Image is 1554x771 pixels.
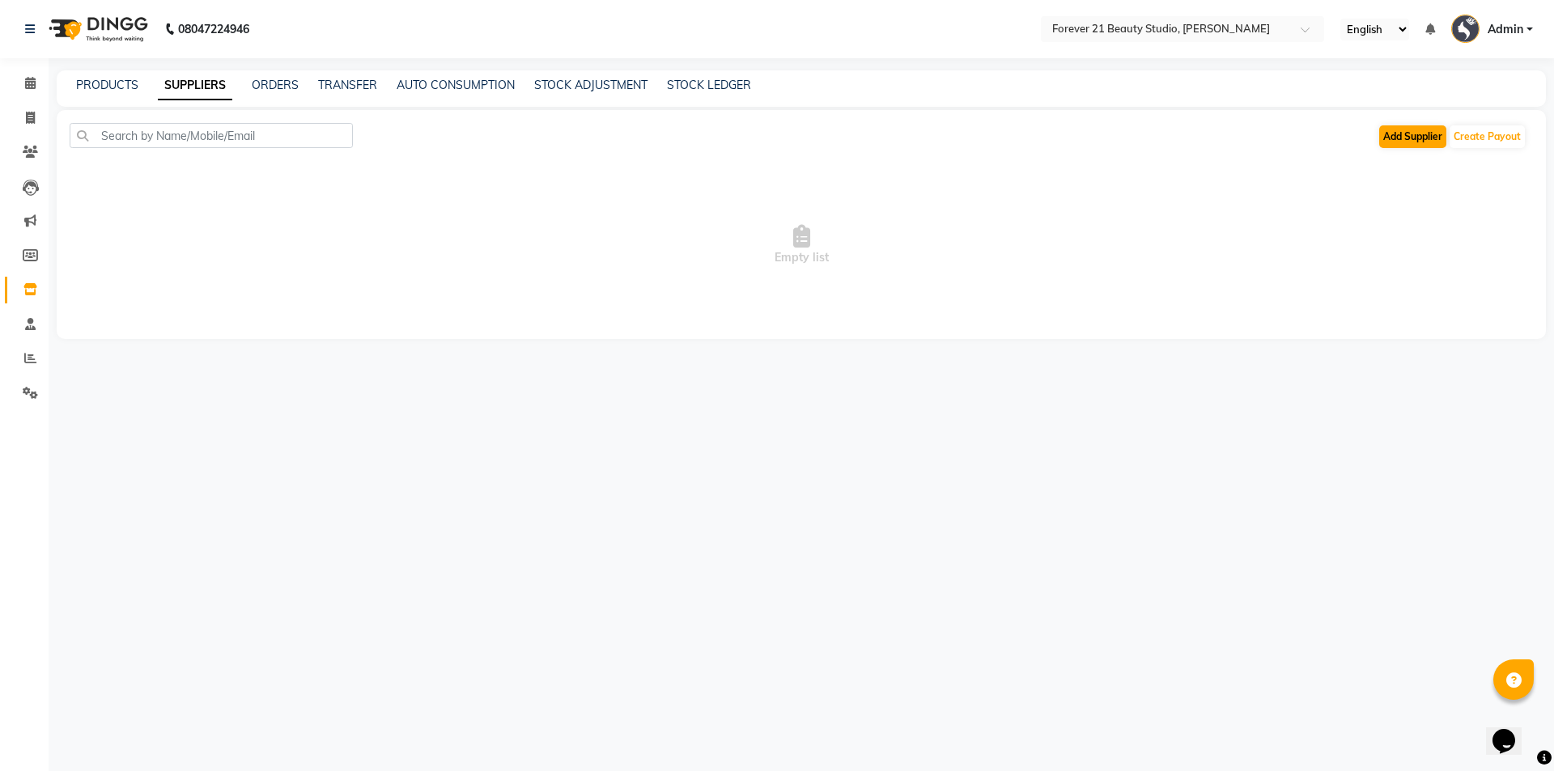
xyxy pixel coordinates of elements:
[397,78,515,92] a: AUTO CONSUMPTION
[158,71,232,100] a: SUPPLIERS
[1451,15,1480,43] img: Admin
[534,78,647,92] a: STOCK ADJUSTMENT
[1486,706,1538,755] iframe: chat widget
[1379,125,1446,148] button: Add Supplier
[1488,21,1523,38] span: Admin
[667,78,751,92] a: STOCK LEDGER
[1450,125,1525,148] button: Create Payout
[318,78,377,92] a: TRANSFER
[70,123,353,148] input: Search by Name/Mobile/Email
[178,6,249,52] b: 08047224946
[70,164,1533,326] span: Empty list
[41,6,152,52] img: logo
[76,78,138,92] a: PRODUCTS
[252,78,299,92] a: ORDERS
